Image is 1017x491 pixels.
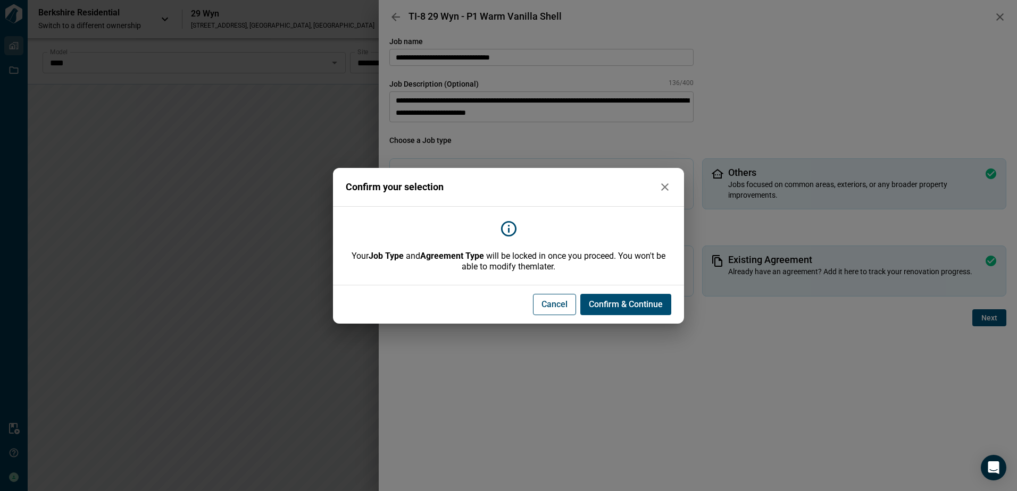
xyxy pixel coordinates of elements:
[580,294,671,315] button: Confirm & Continue
[541,299,568,310] span: Cancel
[420,251,484,261] b: Agreement Type
[346,251,671,272] span: Your and will be locked in once you proceed. You won't be able to modify them later.
[346,182,444,192] span: Confirm your selection
[981,455,1006,480] div: Open Intercom Messenger
[533,294,576,315] button: Cancel
[589,299,663,310] span: Confirm & Continue
[369,251,404,261] b: Job Type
